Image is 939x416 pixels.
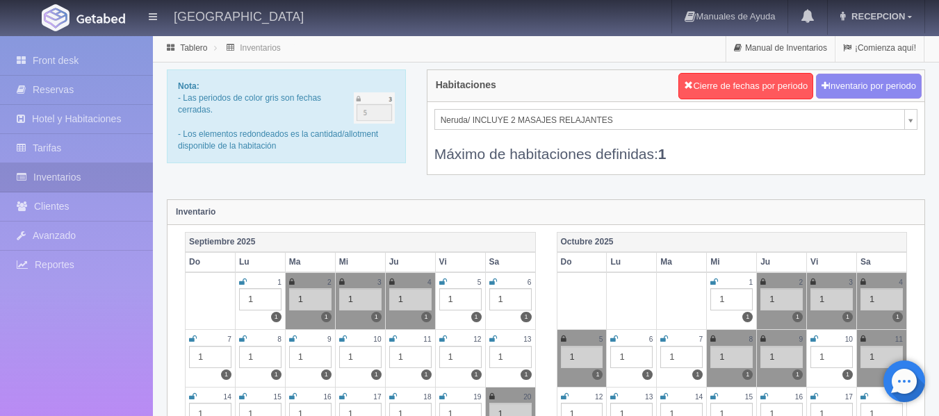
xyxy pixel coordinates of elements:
[528,278,532,286] small: 6
[678,73,813,99] button: Cierre de fechas por periodo
[895,335,903,343] small: 11
[473,335,481,343] small: 12
[373,335,381,343] small: 10
[327,335,332,343] small: 9
[726,35,835,62] a: Manual de Inventarios
[423,335,431,343] small: 11
[274,393,281,401] small: 15
[285,252,335,272] th: Ma
[471,312,482,322] label: 1
[749,335,753,343] small: 8
[427,278,432,286] small: 4
[523,335,531,343] small: 13
[471,369,482,380] label: 1
[389,346,432,368] div: 1
[899,278,903,286] small: 4
[749,278,753,286] small: 1
[271,369,281,380] label: 1
[649,335,653,343] small: 6
[792,312,803,322] label: 1
[76,13,125,24] img: Getabed
[167,69,406,163] div: - Las periodos de color gris son fechas cerradas. - Los elementos redondeados es la cantidad/allo...
[289,288,332,310] div: 1
[658,146,667,162] b: 1
[523,393,531,401] small: 20
[385,252,435,272] th: Ju
[321,312,332,322] label: 1
[848,11,905,22] span: RECEPCION
[745,393,753,401] small: 15
[339,288,382,310] div: 1
[710,288,753,310] div: 1
[339,346,382,368] div: 1
[860,346,903,368] div: 1
[489,346,532,368] div: 1
[289,346,332,368] div: 1
[521,312,531,322] label: 1
[645,393,653,401] small: 13
[227,335,231,343] small: 7
[835,35,924,62] a: ¡Comienza aquí!
[434,109,917,130] a: Neruda/ INCLUYE 2 MASAJES RELAJANTES
[239,288,281,310] div: 1
[489,288,532,310] div: 1
[180,43,207,53] a: Tablero
[421,312,432,322] label: 1
[485,252,535,272] th: Sa
[892,312,903,322] label: 1
[221,369,231,380] label: 1
[176,207,215,217] strong: Inventario
[607,252,657,272] th: Lu
[699,335,703,343] small: 7
[561,346,603,368] div: 1
[521,369,531,380] label: 1
[860,288,903,310] div: 1
[477,278,482,286] small: 5
[239,346,281,368] div: 1
[842,312,853,322] label: 1
[186,232,536,252] th: Septiembre 2025
[792,369,803,380] label: 1
[435,252,485,272] th: Vi
[849,278,853,286] small: 3
[592,369,603,380] label: 1
[423,393,431,401] small: 18
[439,346,482,368] div: 1
[595,393,603,401] small: 12
[354,92,395,124] img: cutoff.png
[816,74,922,99] button: Inventario por periodo
[321,369,332,380] label: 1
[434,130,917,164] div: Máximo de habitaciones definidas:
[373,393,381,401] small: 17
[323,393,331,401] small: 16
[599,335,603,343] small: 5
[186,252,236,272] th: Do
[327,278,332,286] small: 2
[710,346,753,368] div: 1
[692,369,703,380] label: 1
[421,369,432,380] label: 1
[642,369,653,380] label: 1
[189,346,231,368] div: 1
[377,278,382,286] small: 3
[371,369,382,380] label: 1
[742,312,753,322] label: 1
[174,7,304,24] h4: [GEOGRAPHIC_DATA]
[707,252,757,272] th: Mi
[857,252,907,272] th: Sa
[799,278,803,286] small: 2
[810,346,853,368] div: 1
[436,80,496,90] h4: Habitaciones
[335,252,385,272] th: Mi
[441,110,899,131] span: Neruda/ INCLUYE 2 MASAJES RELAJANTES
[799,335,803,343] small: 9
[277,278,281,286] small: 1
[473,393,481,401] small: 19
[42,4,70,31] img: Getabed
[235,252,285,272] th: Lu
[742,369,753,380] label: 1
[795,393,803,401] small: 16
[557,252,607,272] th: Do
[845,393,853,401] small: 17
[178,81,199,91] b: Nota:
